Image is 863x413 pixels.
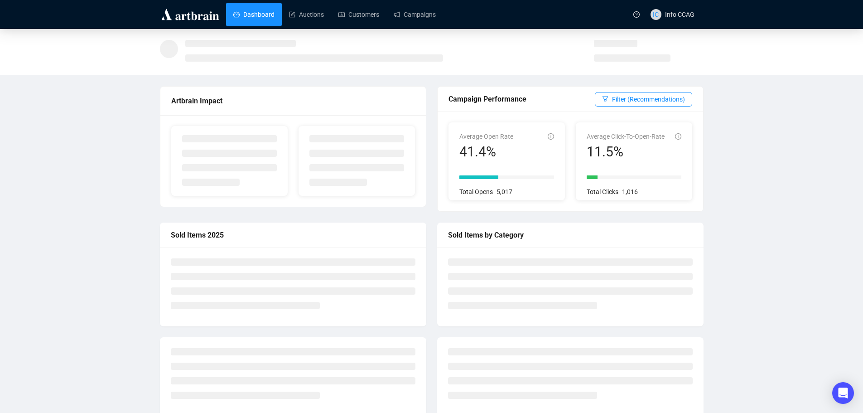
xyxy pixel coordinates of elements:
span: Average Click-To-Open-Rate [587,133,665,140]
a: Auctions [289,3,324,26]
span: IC [653,10,659,19]
img: logo [160,7,221,22]
span: Info CCAG [665,11,694,18]
span: filter [602,96,608,102]
span: Average Open Rate [459,133,513,140]
div: Sold Items 2025 [171,229,415,241]
span: Filter (Recommendations) [612,94,685,104]
span: Total Clicks [587,188,618,195]
div: Campaign Performance [448,93,595,105]
div: Sold Items by Category [448,229,693,241]
a: Customers [338,3,379,26]
span: Total Opens [459,188,493,195]
div: Open Intercom Messenger [832,382,854,404]
a: Campaigns [394,3,436,26]
button: Filter (Recommendations) [595,92,692,107]
span: question-circle [633,11,640,18]
div: Artbrain Impact [171,95,415,107]
div: 41.4% [459,143,513,160]
span: info-circle [675,133,681,140]
span: 1,016 [622,188,638,195]
span: 5,017 [497,188,512,195]
a: Dashboard [233,3,275,26]
div: 11.5% [587,143,665,160]
span: info-circle [548,133,554,140]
